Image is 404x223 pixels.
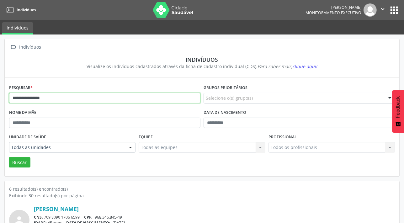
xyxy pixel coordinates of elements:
[206,95,253,101] span: Selecione o(s) grupo(s)
[13,63,391,70] div: Visualize os indivíduos cadastrados através da ficha de cadastro individual (CDS).
[11,144,123,151] span: Todas as unidades
[9,43,18,52] i: 
[377,3,389,17] button: 
[34,215,395,220] div: 709 8090 1706 6599
[95,215,122,220] span: 968.346.845-49
[84,215,93,220] span: CPF:
[389,5,400,16] button: apps
[204,83,247,93] label: Grupos prioritários
[9,43,42,52] a:  Indivíduos
[9,192,395,199] div: Exibindo 30 resultado(s) por página
[306,10,361,15] span: Monitoramento Executivo
[306,5,361,10] div: [PERSON_NAME]
[34,205,79,212] a: [PERSON_NAME]
[364,3,377,17] img: img
[9,132,46,142] label: Unidade de saúde
[9,108,36,118] label: Nome da mãe
[18,43,42,52] div: Indivíduos
[9,83,33,93] label: Pesquisar
[34,215,43,220] span: CNS:
[392,90,404,133] button: Feedback - Mostrar pesquisa
[258,63,317,69] i: Para saber mais,
[379,6,386,13] i: 
[268,132,297,142] label: Profissional
[4,5,36,15] a: Indivíduos
[293,63,317,69] span: clique aqui!
[395,96,401,118] span: Feedback
[2,22,33,35] a: Indivíduos
[204,108,246,118] label: Data de nascimento
[139,132,153,142] label: Equipe
[17,7,36,13] span: Indivíduos
[9,186,395,192] div: 6 resultado(s) encontrado(s)
[9,157,30,168] button: Buscar
[13,56,391,63] div: Indivíduos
